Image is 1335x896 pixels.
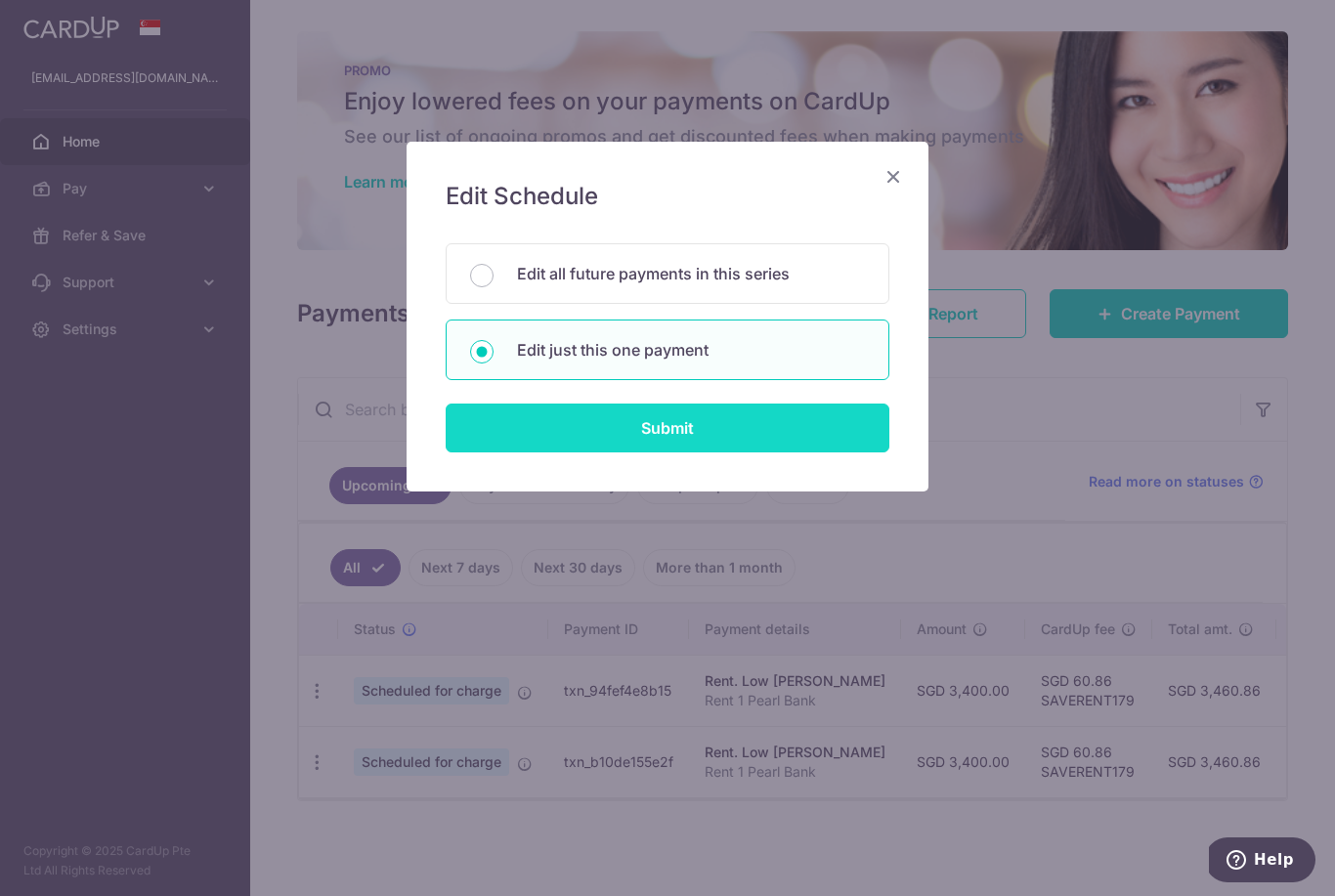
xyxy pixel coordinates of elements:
h5: Edit Schedule [446,181,889,212]
iframe: Opens a widget where you can find more information [1209,837,1315,886]
button: Close [882,165,905,189]
p: Edit just this one payment [517,338,865,362]
input: Submit [446,404,889,452]
p: Edit all future payments in this series [517,262,865,285]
